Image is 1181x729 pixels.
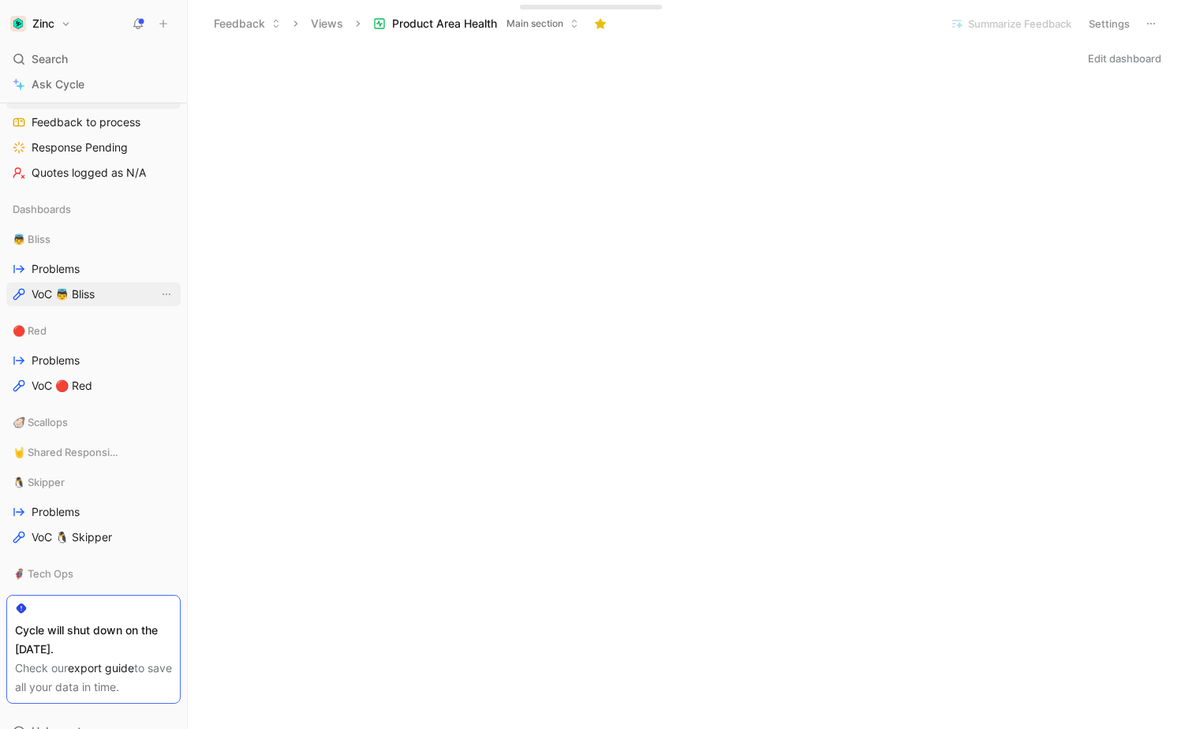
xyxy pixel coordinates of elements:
[13,566,73,581] span: 🦸 Tech Ops
[6,47,181,71] div: Search
[207,12,288,36] button: Feedback
[6,374,181,398] a: VoC 🔴 Red
[13,323,47,338] span: 🔴 Red
[1082,13,1137,35] button: Settings
[366,12,586,36] button: Product Area HealthMain section
[15,659,172,697] div: Check our to save all your data in time.
[32,261,80,277] span: Problems
[159,286,174,302] button: View actions
[6,227,181,251] div: 👼 Bliss
[6,440,181,469] div: 🤘 Shared Responsibility
[68,661,134,675] a: export guide
[6,282,181,306] a: VoC 👼 BlissView actions
[6,562,181,585] div: 🦸 Tech Ops
[6,110,181,134] a: Feedback to process
[32,378,92,394] span: VoC 🔴 Red
[13,201,71,217] span: Dashboards
[6,319,181,398] div: 🔴 RedProblemsVoC 🔴 Red
[6,410,181,439] div: 🦪 Scallops
[32,17,54,31] h1: Zinc
[6,319,181,342] div: 🔴 Red
[32,75,84,94] span: Ask Cycle
[1081,47,1168,69] button: Edit dashboard
[13,414,68,430] span: 🦪 Scallops
[6,197,181,221] div: Dashboards
[32,140,128,155] span: Response Pending
[6,470,181,494] div: 🐧 Skipper
[6,136,181,159] a: Response Pending
[32,114,140,130] span: Feedback to process
[944,13,1078,35] button: Summarize Feedback
[32,353,80,368] span: Problems
[506,16,563,32] span: Main section
[13,444,118,460] span: 🤘 Shared Responsibility
[32,50,68,69] span: Search
[6,440,181,464] div: 🤘 Shared Responsibility
[32,165,146,181] span: Quotes logged as N/A
[6,73,181,96] a: Ask Cycle
[32,529,112,545] span: VoC 🐧 Skipper
[6,197,181,226] div: Dashboards
[10,16,26,32] img: Zinc
[6,349,181,372] a: Problems
[13,474,65,490] span: 🐧 Skipper
[6,161,181,185] a: Quotes logged as N/A
[6,257,181,281] a: Problems
[6,525,181,549] a: VoC 🐧 Skipper
[6,227,181,306] div: 👼 BlissProblemsVoC 👼 BlissView actions
[6,13,75,35] button: ZincZinc
[392,16,497,32] span: Product Area Health
[15,621,172,659] div: Cycle will shut down on the [DATE].
[32,286,95,302] span: VoC 👼 Bliss
[304,12,350,36] button: Views
[6,470,181,549] div: 🐧 SkipperProblemsVoC 🐧 Skipper
[13,231,50,247] span: 👼 Bliss
[6,410,181,434] div: 🦪 Scallops
[32,504,80,520] span: Problems
[6,500,181,524] a: Problems
[6,562,181,590] div: 🦸 Tech Ops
